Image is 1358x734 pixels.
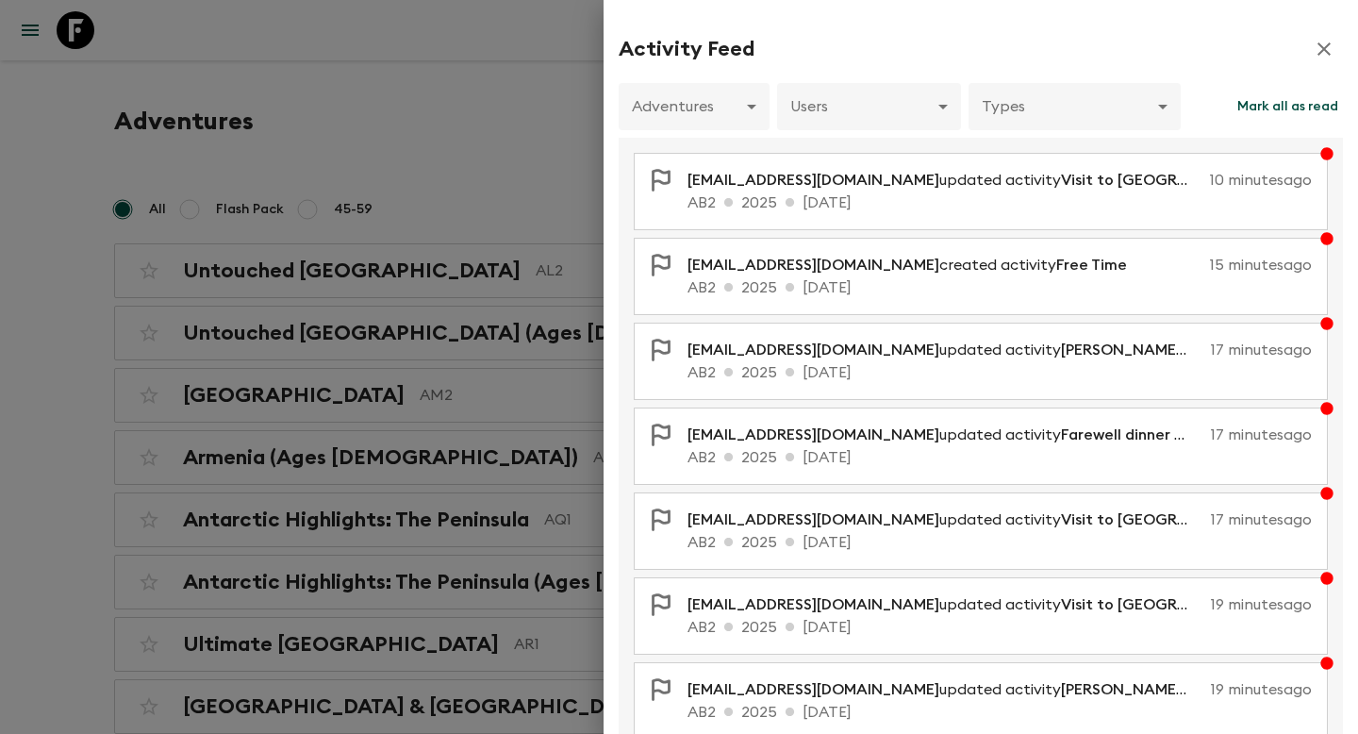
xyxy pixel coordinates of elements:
p: AB2 2025 [DATE] [687,446,1312,469]
div: Types [969,80,1181,133]
p: AB2 2025 [DATE] [687,531,1312,554]
span: [EMAIL_ADDRESS][DOMAIN_NAME] [687,258,939,273]
div: Users [777,80,961,133]
p: 10 minutes ago [1210,169,1312,192]
span: Visit to [GEOGRAPHIC_DATA] [1061,512,1276,527]
p: AB2 2025 [DATE] [687,276,1312,299]
p: 19 minutes ago [1211,593,1312,616]
span: [EMAIL_ADDRESS][DOMAIN_NAME] [687,682,939,697]
p: 17 minutes ago [1211,424,1312,446]
p: updated activity [687,169,1202,192]
p: 17 minutes ago [1211,339,1312,361]
p: updated activity [687,509,1203,531]
p: updated activity [687,593,1203,616]
span: Visit to [GEOGRAPHIC_DATA] [1061,597,1276,612]
span: Free Time [1056,258,1127,273]
span: [EMAIL_ADDRESS][DOMAIN_NAME] [687,427,939,442]
p: AB2 2025 [DATE] [687,192,1312,214]
p: AB2 2025 [DATE] [687,616,1312,639]
p: AB2 2025 [DATE] [687,361,1312,384]
p: 17 minutes ago [1211,509,1312,531]
p: updated activity [687,424,1203,446]
p: updated activity [687,678,1203,701]
span: [EMAIL_ADDRESS][DOMAIN_NAME] [687,173,939,188]
p: AB2 2025 [DATE] [687,701,1312,724]
span: [EMAIL_ADDRESS][DOMAIN_NAME] [687,342,939,358]
span: Farewell dinner on [GEOGRAPHIC_DATA] [1061,427,1354,442]
div: Adventures [619,80,770,133]
h2: Activity Feed [619,37,754,61]
p: created activity [687,254,1142,276]
p: updated activity [687,339,1203,361]
span: [EMAIL_ADDRESS][DOMAIN_NAME] [687,512,939,527]
p: 19 minutes ago [1211,678,1312,701]
span: Visit to [GEOGRAPHIC_DATA] [1061,173,1276,188]
button: Mark all as read [1233,83,1343,130]
span: [EMAIL_ADDRESS][DOMAIN_NAME] [687,597,939,612]
p: 15 minutes ago [1150,254,1312,276]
